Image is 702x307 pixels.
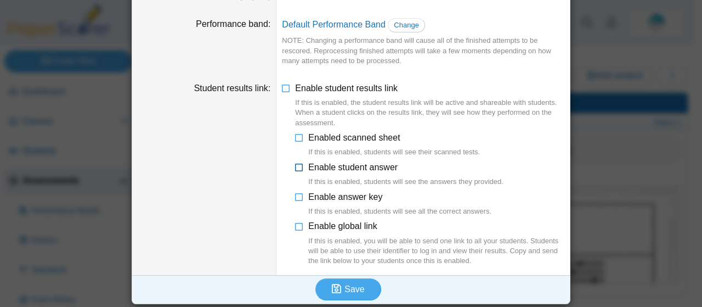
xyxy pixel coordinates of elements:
[308,133,480,158] span: Enabled scanned sheet
[308,206,491,216] div: If this is enabled, students will see all the correct answers.
[344,284,364,294] span: Save
[308,192,491,217] span: Enable answer key
[394,21,419,29] span: Change
[388,18,425,32] a: Change
[295,83,564,128] span: Enable student results link
[295,98,564,128] div: If this is enabled, the student results link will be active and shareable with students. When a s...
[308,236,564,266] div: If this is enabled, you will be able to send one link to all your students. Students will be able...
[308,221,564,266] span: Enable global link
[308,163,503,187] span: Enable student answer
[315,278,381,300] button: Save
[308,177,503,187] div: If this is enabled, students will see the answers they provided.
[308,147,480,157] div: If this is enabled, students will see their scanned tests.
[194,83,271,93] label: Student results link
[282,20,386,29] a: Default Performance Band
[196,19,270,29] label: Performance band
[282,36,564,66] div: NOTE: Changing a performance band will cause all of the finished attempts to be rescored. Reproce...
